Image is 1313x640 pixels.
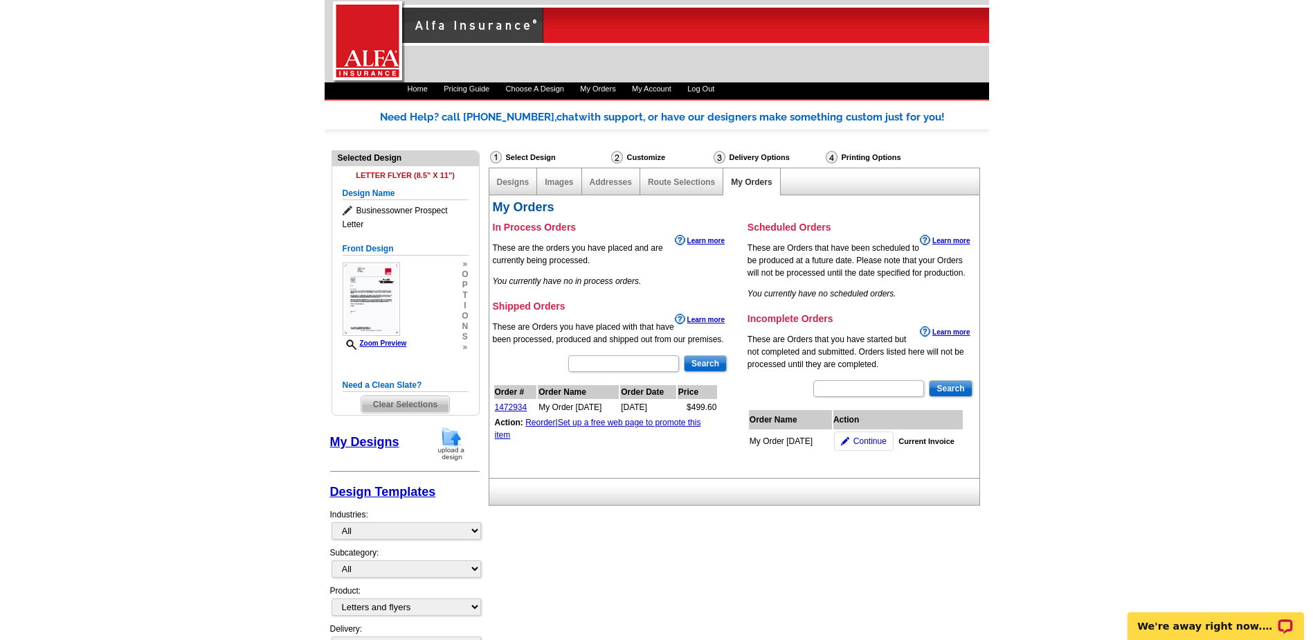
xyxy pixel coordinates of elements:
[497,177,529,187] a: Designs
[1119,596,1313,640] iframe: LiveChat chat widget
[493,321,729,346] p: These are Orders you have placed with that have been processed, produced and shipped out from our...
[343,263,401,336] img: small-thumb.jpg
[611,151,623,163] img: Customize
[712,150,824,168] div: Delivery Options
[538,385,619,399] th: Order Name
[898,436,954,447] span: Current Invoice
[462,301,468,311] span: i
[545,177,573,187] a: Images
[929,380,972,397] input: Search
[525,418,555,427] a: Reorder
[332,151,479,164] div: Selected Design
[493,242,729,267] p: These are the orders you have placed and are currently being processed.
[343,242,469,256] h5: Front Design
[648,177,715,187] a: Route Selections
[493,300,729,312] h3: Shipped Orders
[493,200,974,215] h2: My Orders
[330,501,480,546] div: Industries:
[343,379,469,392] h5: Need a Clean Slate?
[495,402,527,412] a: 1472934
[620,400,676,414] td: [DATE]
[920,235,970,246] a: Learn more
[330,585,480,623] div: Product:
[841,437,849,445] img: pencil-icon.gif
[748,333,974,371] p: These are Orders that you have started but not completed and submitted. Orders listed here will n...
[506,85,564,93] a: Choose A Design
[556,111,579,123] span: chat
[343,171,469,180] h4: Letter Flyer (8.5" x 11")
[343,187,469,200] h5: Design Name
[343,339,407,347] a: Zoom Preview
[444,85,489,93] a: Pricing Guide
[749,410,832,429] th: Order Name
[678,400,718,414] td: $499.60
[490,151,502,163] img: Select Design
[620,385,676,399] th: Order Date
[462,269,468,280] span: o
[538,400,619,414] td: My Order [DATE]
[748,312,974,325] h3: Incomplete Orders
[462,259,468,269] span: »
[462,342,468,353] span: »
[361,396,449,413] span: Clear Selections
[610,150,712,168] div: Customize
[684,355,727,372] input: Search
[330,485,436,499] a: Design Templates
[343,204,469,231] span: Businessowner Prospect Letter
[462,280,468,290] span: p
[731,177,772,187] a: My Orders
[462,290,468,301] span: t
[675,235,725,246] a: Learn more
[495,418,701,440] a: Set up a free web page to promote this item
[493,221,729,233] h3: In Process Orders
[750,435,826,447] div: My Order [DATE]
[920,326,970,337] a: Learn more
[462,321,468,332] span: n
[330,435,399,449] a: My Designs
[833,410,963,429] th: Action
[826,151,837,163] img: Printing Options & Summary
[494,416,718,442] td: |
[824,150,948,168] div: Printing Options
[748,289,896,299] em: You currently have no scheduled orders.
[853,435,887,447] span: Continue
[494,385,537,399] th: Order #
[687,85,714,93] a: Log Out
[590,177,632,187] a: Addresses
[462,332,468,342] span: s
[675,314,725,325] a: Learn more
[493,276,642,286] em: You currently have no in process orders.
[580,85,615,93] a: My Orders
[489,150,610,168] div: Select Design
[330,546,480,585] div: Subcategory:
[748,242,974,279] p: These are Orders that have been scheduled to be produced at a future date. Please note that your ...
[748,221,974,233] h3: Scheduled Orders
[462,311,468,321] span: o
[678,385,718,399] th: Price
[632,85,671,93] a: My Account
[408,85,428,93] a: Home
[433,426,469,461] img: upload-design
[380,109,989,125] div: Need Help? call [PHONE_NUMBER], with support, or have our designers make something custom just fo...
[495,418,523,427] b: Action:
[714,151,725,163] img: Delivery Options
[834,432,894,451] a: Continue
